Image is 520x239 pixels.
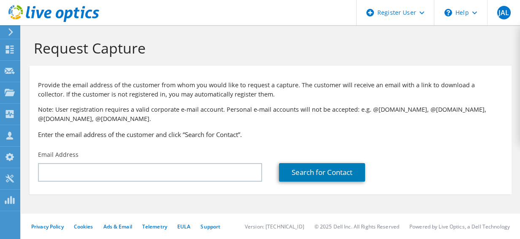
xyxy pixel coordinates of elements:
a: Telemetry [142,223,167,230]
label: Email Address [38,150,79,159]
h1: Request Capture [34,39,503,57]
li: Powered by Live Optics, a Dell Technology [409,223,510,230]
p: Note: User registration requires a valid corporate e-mail account. Personal e-mail accounts will ... [38,105,503,124]
h3: Enter the email address of the customer and click “Search for Contact”. [38,130,503,139]
a: Search for Contact [279,163,365,182]
svg: \n [444,9,452,16]
a: Support [200,223,220,230]
span: JAL [497,6,511,19]
a: Cookies [74,223,93,230]
a: EULA [177,223,190,230]
li: © 2025 Dell Inc. All Rights Reserved [314,223,399,230]
li: Version: [TECHNICAL_ID] [245,223,304,230]
a: Ads & Email [103,223,132,230]
a: Privacy Policy [31,223,64,230]
p: Provide the email address of the customer from whom you would like to request a capture. The cust... [38,81,503,99]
